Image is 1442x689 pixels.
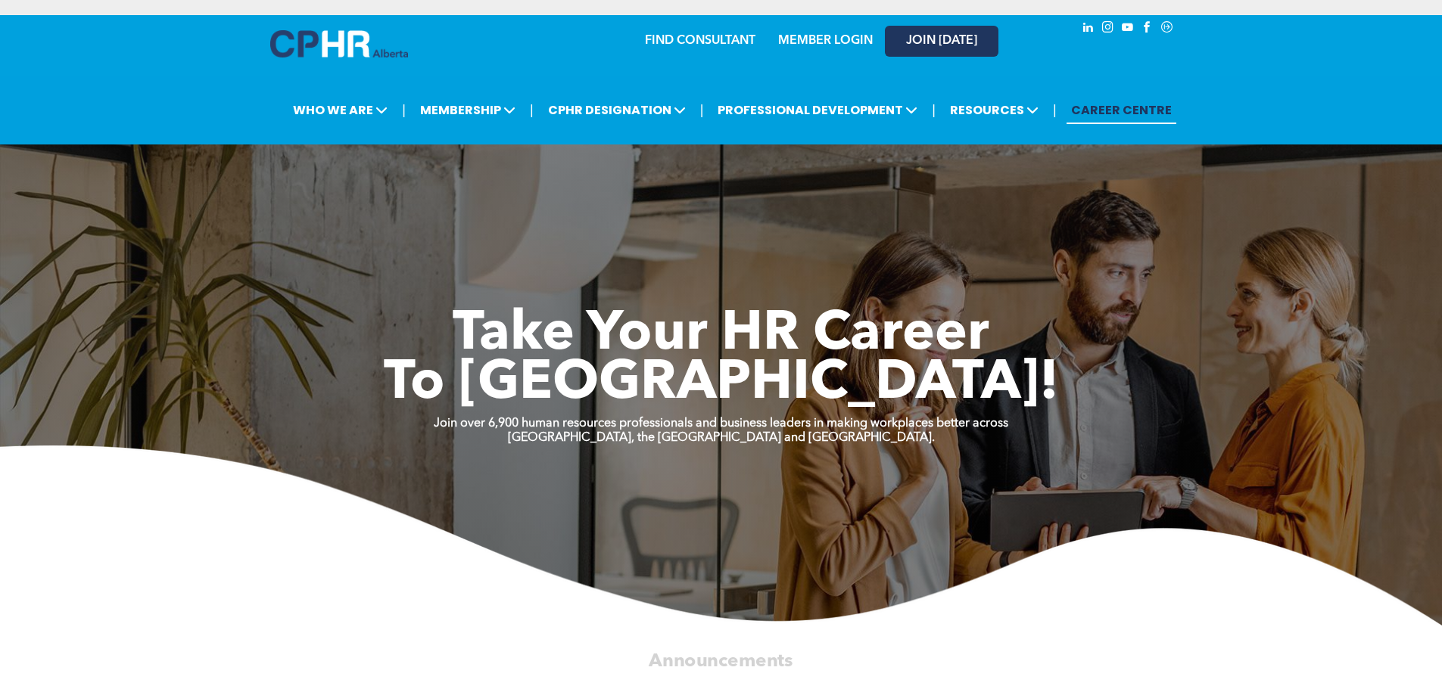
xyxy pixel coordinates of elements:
[1120,19,1136,39] a: youtube
[384,357,1059,411] span: To [GEOGRAPHIC_DATA]!
[1067,96,1176,124] a: CAREER CENTRE
[932,95,936,126] li: |
[543,96,690,124] span: CPHR DESIGNATION
[453,308,989,362] span: Take Your HR Career
[649,652,793,670] span: Announcements
[1159,19,1176,39] a: Social network
[270,30,408,57] img: A blue and white logo for cp alberta
[402,95,406,126] li: |
[1053,95,1057,126] li: |
[645,35,755,47] a: FIND CONSULTANT
[530,95,534,126] li: |
[1100,19,1117,39] a: instagram
[906,34,977,48] span: JOIN [DATE]
[288,96,392,124] span: WHO WE ARE
[508,432,935,444] strong: [GEOGRAPHIC_DATA], the [GEOGRAPHIC_DATA] and [GEOGRAPHIC_DATA].
[885,26,998,57] a: JOIN [DATE]
[434,417,1008,430] strong: Join over 6,900 human resources professionals and business leaders in making workplaces better ac...
[416,96,520,124] span: MEMBERSHIP
[778,35,873,47] a: MEMBER LOGIN
[700,95,704,126] li: |
[713,96,922,124] span: PROFESSIONAL DEVELOPMENT
[945,96,1043,124] span: RESOURCES
[1139,19,1156,39] a: facebook
[1080,19,1097,39] a: linkedin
